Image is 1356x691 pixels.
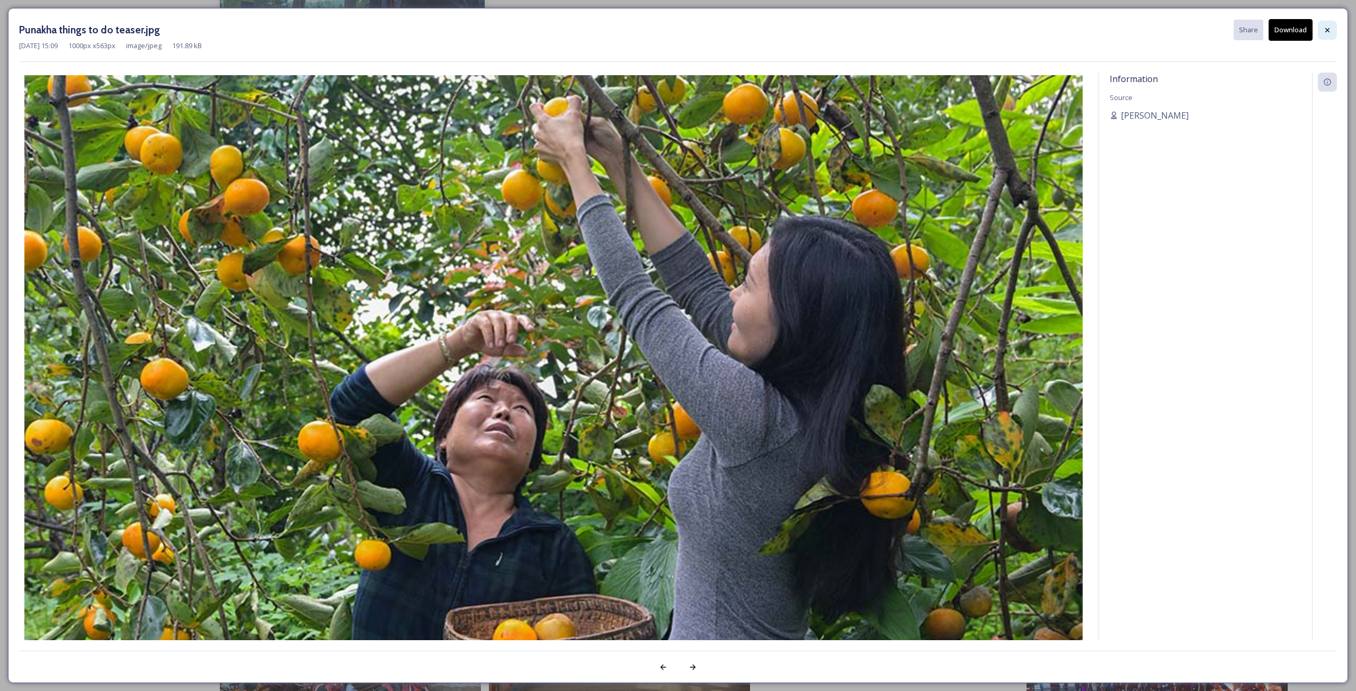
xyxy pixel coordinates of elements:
h3: Punakha things to do teaser.jpg [19,22,160,38]
span: [PERSON_NAME] [1121,109,1189,122]
span: Information [1110,73,1158,85]
span: 1000 px x 563 px [68,41,115,51]
span: 191.89 kB [172,41,202,51]
button: Share [1234,20,1263,40]
span: Source [1110,93,1132,102]
span: image/jpeg [126,41,162,51]
span: [DATE] 15:09 [19,41,58,51]
button: Download [1269,19,1313,41]
img: Punakha%20things%20to%20do%20teaser.jpg [19,75,1088,671]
